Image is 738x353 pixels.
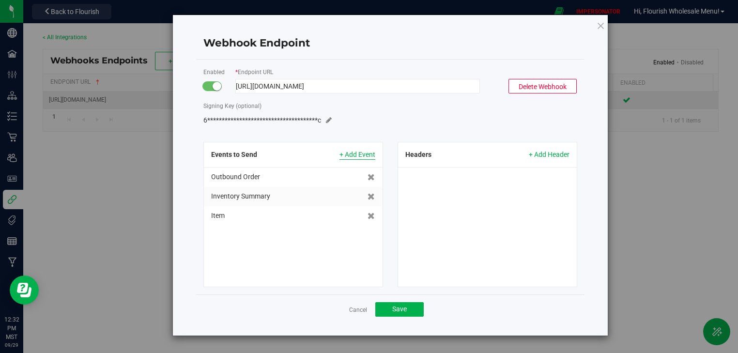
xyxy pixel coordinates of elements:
[349,306,367,314] a: Cancel
[326,117,332,123] i: Update
[203,36,310,49] span: Webhook Endpoint
[405,150,431,160] span: Headers
[211,212,225,219] span: Item
[508,79,577,93] button: Delete Webhook
[211,173,260,181] span: Outbound Order
[339,150,375,160] span: + Add Event
[211,192,270,200] span: Inventory Summary
[203,68,221,77] label: Enabled
[211,150,257,160] span: Events to Send
[392,305,407,313] span: Save
[10,276,39,305] iframe: Resource center
[235,79,480,93] input: http(s)://endpoint.com
[375,302,424,317] button: Save
[529,150,569,160] span: + Add Header
[203,102,261,110] label: Signing Key (optional)
[238,68,273,77] label: Endpoint URL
